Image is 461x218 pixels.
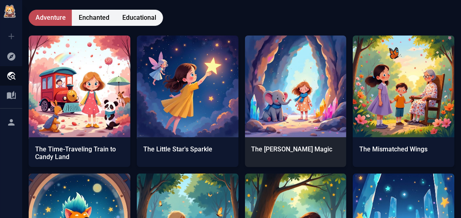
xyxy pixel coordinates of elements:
button: Enchanted [72,10,116,26]
img: thumbnail_tale_1972_cover_144f14d2de.jpg [137,36,239,137]
div: The Little Star's Sparkle [143,145,232,153]
img: thumbnail_tale_1973_cover_0ff2b11c24.jpg [29,36,130,137]
span: Educational [122,13,156,23]
img: thumbnail_tale_1933_cover_7ea877c047.jpg [353,36,455,137]
span: Enchanted [79,13,109,23]
div: The [PERSON_NAME] Magic [251,145,340,153]
button: Educational [115,10,163,26]
div: The Time-Traveling Train to Candy Land [35,145,124,161]
span: Adventure [36,13,66,23]
a: The Mismatched Wings [353,36,455,167]
img: thumbnail_tale_1966_cover_0e0c27029a.jpg [245,36,347,137]
div: The Mismatched Wings [359,145,448,153]
img: Minitale [2,3,18,19]
a: The Time-Traveling Train to Candy Land [29,36,130,167]
button: Adventure [29,10,72,26]
a: The [PERSON_NAME] Magic [245,36,347,167]
a: The Little Star's Sparkle [137,36,239,167]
